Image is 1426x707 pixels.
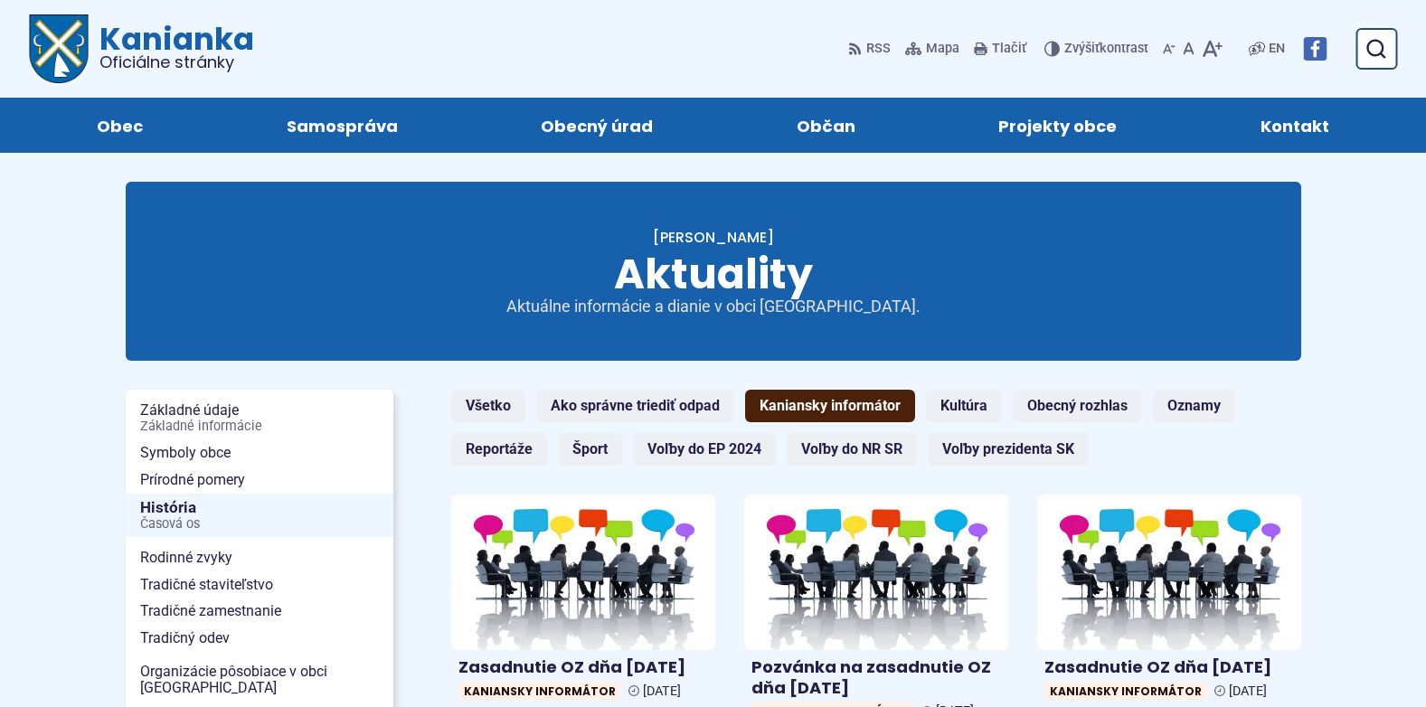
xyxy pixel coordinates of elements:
a: Oznamy [1153,390,1235,422]
span: Základné informácie [140,419,379,434]
span: RSS [866,38,891,60]
button: Nastaviť pôvodnú veľkosť písma [1179,30,1198,68]
h4: Zasadnutie OZ dňa [DATE] [1044,657,1294,678]
a: Organizácie pôsobiace v obci [GEOGRAPHIC_DATA] [126,658,393,701]
a: Tradičné zamestnanie [126,598,393,625]
button: Zväčšiť veľkosť písma [1198,30,1226,68]
span: Symboly obce [140,439,379,467]
span: Tradičný odev [140,625,379,652]
a: Všetko [451,390,525,422]
a: Prírodné pomery [126,467,393,494]
a: Samospráva [233,98,452,153]
img: Prejsť na domovskú stránku [29,14,89,83]
a: Voľby prezidenta SK [928,433,1089,466]
a: Základné údajeZákladné informácie [126,397,393,439]
a: HistóriaČasová os [126,494,393,538]
span: Organizácie pôsobiace v obci [GEOGRAPHIC_DATA] [140,658,379,701]
a: Šport [558,433,622,466]
a: Kaniansky informátor [745,390,915,422]
span: Obec [97,98,143,153]
span: Projekty obce [998,98,1117,153]
button: Zvýšiťkontrast [1044,30,1152,68]
span: História [140,494,379,538]
span: Obecný úrad [541,98,653,153]
span: Kaniansky informátor [1044,682,1207,701]
span: Samospráva [287,98,398,153]
a: Projekty obce [945,98,1171,153]
span: Kanianka [89,24,254,71]
h4: Zasadnutie OZ dňa [DATE] [458,657,708,678]
p: Aktuálne informácie a dianie v obci [GEOGRAPHIC_DATA]. [496,297,930,317]
span: Mapa [926,38,959,60]
a: Kontakt [1207,98,1384,153]
span: EN [1269,38,1285,60]
a: Voľby do NR SR [787,433,917,466]
a: Reportáže [451,433,547,466]
a: Obecný úrad [487,98,707,153]
a: Obecný rozhlas [1013,390,1142,422]
a: Tradičný odev [126,625,393,652]
span: Kontakt [1261,98,1329,153]
a: Ako správne triediť odpad [536,390,734,422]
a: EN [1265,38,1289,60]
span: Časová os [140,517,379,532]
button: Zmenšiť veľkosť písma [1159,30,1179,68]
a: RSS [848,30,894,68]
a: [PERSON_NAME] [653,227,774,248]
span: [DATE] [1229,683,1267,699]
a: Logo Kanianka, prejsť na domovskú stránku. [29,14,254,83]
a: Tradičné staviteľstvo [126,571,393,599]
span: Kaniansky informátor [458,682,621,701]
span: Tlačiť [992,42,1026,57]
a: Symboly obce [126,439,393,467]
a: Občan [743,98,910,153]
span: Prírodné pomery [140,467,379,494]
span: Aktuality [614,245,813,303]
span: Tradičné staviteľstvo [140,571,379,599]
button: Tlačiť [970,30,1030,68]
span: kontrast [1064,42,1148,57]
span: Občan [797,98,855,153]
a: Obec [43,98,197,153]
span: Rodinné zvyky [140,544,379,571]
img: Prejsť na Facebook stránku [1303,37,1327,61]
h4: Pozvánka na zasadnutie OZ dňa [DATE] [751,657,1001,698]
a: Voľby do EP 2024 [633,433,776,466]
span: Zvýšiť [1064,41,1100,56]
span: Oficiálne stránky [99,54,254,71]
a: Kultúra [926,390,1002,422]
span: Základné údaje [140,397,379,439]
span: Tradičné zamestnanie [140,598,379,625]
span: [DATE] [643,683,681,699]
a: Rodinné zvyky [126,544,393,571]
a: Mapa [902,30,963,68]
